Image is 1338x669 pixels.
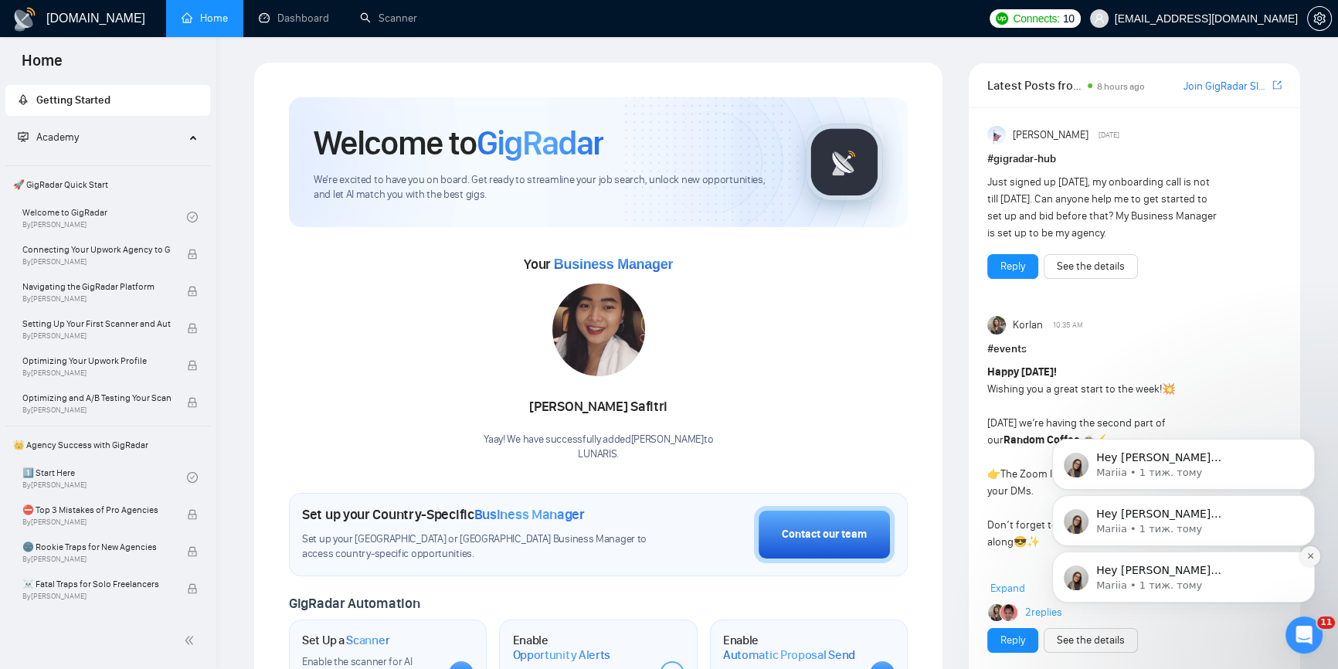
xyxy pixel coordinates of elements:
span: By [PERSON_NAME] [22,406,171,415]
h1: Enable [512,633,647,663]
span: Getting Started [36,93,110,107]
a: 2replies [1025,605,1062,620]
span: 👉 [987,467,1000,481]
h1: Welcome to [314,122,603,164]
span: Optimizing and A/B Testing Your Scanner for Better Results [22,390,171,406]
span: 🌚 Rookie Traps for New Agencies [22,539,171,555]
h1: Set up your Country-Specific [302,506,585,523]
img: logo [12,7,37,32]
a: Reply [1000,632,1025,649]
h1: Set Up a [302,633,389,648]
span: double-left [184,633,199,648]
span: [DATE] [1099,128,1119,142]
span: Academy [36,131,79,144]
img: Korlan [988,604,1005,621]
img: gigradar-logo.png [806,124,883,201]
a: searchScanner [360,12,417,25]
span: By [PERSON_NAME] [22,592,171,601]
a: Reply [1000,258,1025,275]
span: fund-projection-screen [18,131,29,142]
span: Home [9,49,75,82]
a: setting [1307,12,1332,25]
span: GigRadar Automation [289,595,419,612]
span: Opportunity Alerts [512,647,610,663]
iframe: Intercom notifications повідомлення [1029,340,1338,627]
span: Automatic Proposal Send [723,647,855,663]
span: rocket [18,94,29,105]
span: Academy [18,131,79,144]
a: dashboardDashboard [259,12,329,25]
li: Getting Started [5,85,210,116]
button: Reply [987,254,1038,279]
span: setting [1308,12,1331,25]
div: Yaay! We have successfully added [PERSON_NAME] to [484,433,713,462]
iframe: Intercom live chat [1285,616,1323,654]
span: By [PERSON_NAME] [22,555,171,564]
span: 😎 [1014,535,1027,548]
strong: Happy [DATE]! [987,365,1057,379]
a: Join GigRadar Slack Community [1183,78,1269,95]
span: Scanner [346,633,389,648]
div: Wishing you a great start to the week! [DATE] we’re having the second part of our The Zoom link w... [987,364,1223,636]
span: lock [187,323,198,334]
span: Setting Up Your First Scanner and Auto-Bidder [22,316,171,331]
h1: # gigradar-hub [987,151,1282,168]
p: LUNARIS . [484,447,713,462]
button: setting [1307,6,1332,31]
span: check-circle [187,212,198,222]
span: 🚀 GigRadar Quick Start [7,169,209,200]
span: check-circle [187,472,198,483]
div: Just signed up [DATE], my onboarding call is not till [DATE]. Can anyone help me to get started t... [987,174,1223,242]
span: Korlan [1013,317,1043,334]
span: lock [187,286,198,297]
img: JM [1000,604,1017,621]
span: ✨ [1027,535,1040,548]
span: Connecting Your Upwork Agency to GigRadar [22,242,171,257]
a: export [1272,78,1282,93]
span: Business Manager [554,256,673,272]
span: lock [187,360,198,371]
span: Business Manager [474,506,585,523]
img: upwork-logo.png [996,12,1008,25]
span: 10 [1063,10,1075,27]
span: Expand [990,582,1025,595]
a: 1️⃣ Start HereBy[PERSON_NAME] [22,460,187,494]
span: Set up your [GEOGRAPHIC_DATA] or [GEOGRAPHIC_DATA] Business Manager to access country-specific op... [302,532,657,562]
img: Korlan [987,316,1006,334]
span: user [1094,13,1105,24]
span: By [PERSON_NAME] [22,518,171,527]
span: lock [187,509,198,520]
span: By [PERSON_NAME] [22,294,171,304]
span: GigRadar [477,122,603,164]
img: 1711072119083-WhatsApp%20Image%202024-03-22%20at%2010.42.39.jpeg [552,284,645,376]
div: [PERSON_NAME] Safitri [484,394,713,420]
button: Contact our team [754,506,895,563]
a: homeHome [182,12,228,25]
a: See the details [1057,258,1125,275]
button: See the details [1044,254,1138,279]
span: ☠️ Fatal Traps for Solo Freelancers [22,576,171,592]
span: We're excited to have you on board. Get ready to streamline your job search, unlock new opportuni... [314,173,781,202]
strong: Random Coffee [1003,433,1080,447]
span: By [PERSON_NAME] [22,331,171,341]
span: 11 [1317,616,1335,629]
h1: Enable [723,633,857,663]
span: export [1272,79,1282,91]
span: ⛔ Top 3 Mistakes of Pro Agencies [22,502,171,518]
span: lock [187,249,198,260]
span: Connects: [1013,10,1059,27]
button: See the details [1044,628,1138,653]
span: Navigating the GigRadar Platform [22,279,171,294]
